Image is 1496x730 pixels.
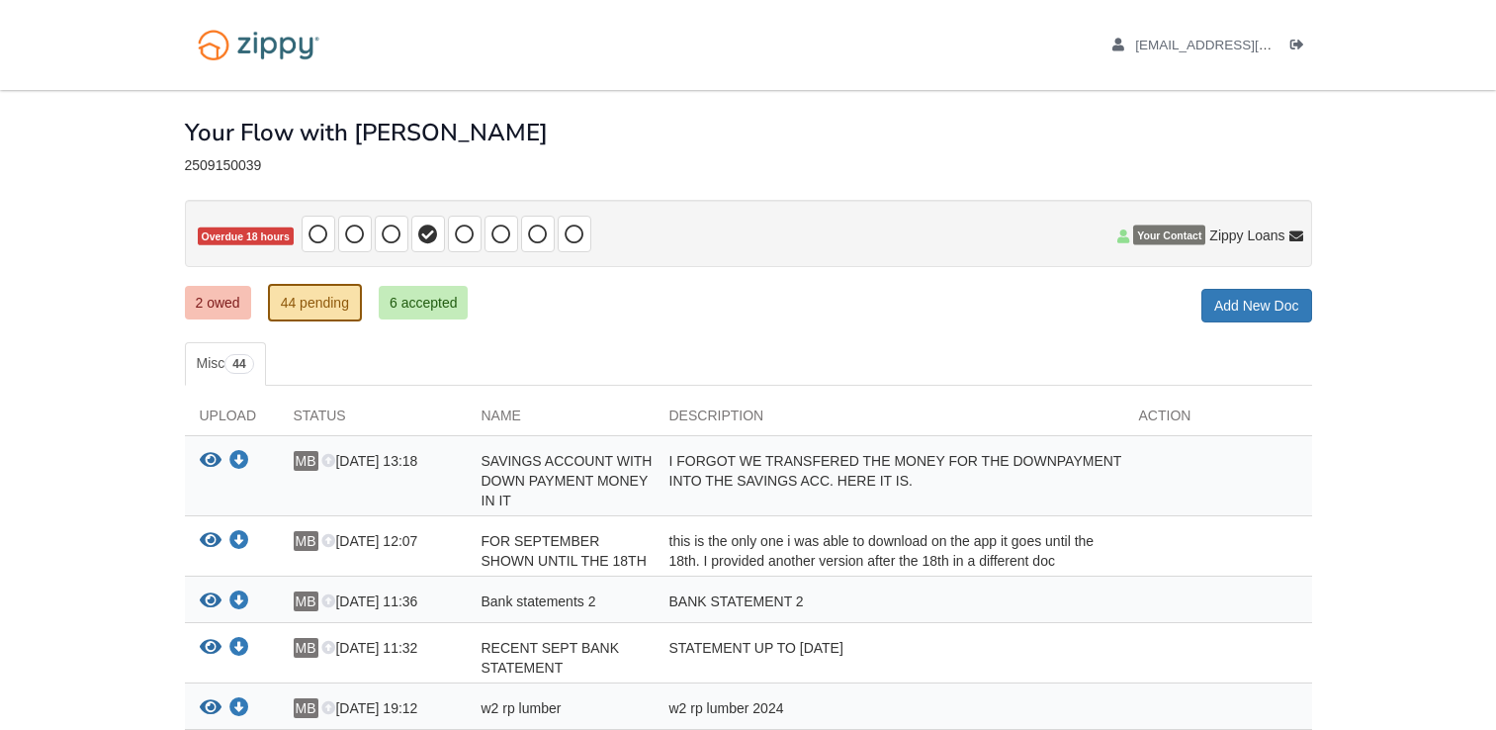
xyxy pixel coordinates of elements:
div: Action [1124,406,1312,435]
div: this is the only one i was able to download on the app it goes until the 18th. I provided another... [655,531,1124,571]
div: Description [655,406,1124,435]
div: 2509150039 [185,157,1312,174]
a: Download RECENT SEPT BANK STATEMENT [229,641,249,657]
span: Your Contact [1133,226,1205,245]
div: Status [279,406,467,435]
button: View RECENT SEPT BANK STATEMENT [200,638,221,659]
span: 44 [224,354,253,374]
a: Download SAVINGS ACCOUNT WITH DOWN PAYMENT MONEY IN IT [229,454,249,470]
a: 6 accepted [379,286,469,319]
h1: Your Flow with [PERSON_NAME] [185,120,548,145]
button: View FOR SEPTEMBER SHOWN UNTIL THE 18TH [200,531,221,552]
div: I FORGOT WE TRANSFERED THE MONEY FOR THE DOWNPAYMENT INTO THE SAVINGS ACC. HERE IT IS. [655,451,1124,510]
a: Misc [185,342,266,386]
a: Log out [1290,38,1312,57]
div: BANK STATEMENT 2 [655,592,1124,617]
span: w2 rp lumber [482,700,562,716]
button: View w2 rp lumber [200,698,221,719]
div: Upload [185,406,279,435]
a: Download FOR SEPTEMBER SHOWN UNTIL THE 18TH [229,534,249,550]
span: MB [294,638,318,658]
a: edit profile [1112,38,1363,57]
button: View Bank statements 2 [200,592,221,612]
span: [DATE] 12:07 [321,533,417,549]
span: MB [294,592,318,611]
div: w2 rp lumber 2024 [655,698,1124,724]
a: Download w2 rp lumber [229,701,249,717]
span: FOR SEPTEMBER SHOWN UNTIL THE 18TH [482,533,647,569]
div: Name [467,406,655,435]
span: [DATE] 11:32 [321,640,417,656]
span: MB [294,531,318,551]
span: MB [294,698,318,718]
a: 44 pending [268,284,362,321]
img: Logo [185,20,332,70]
span: SAVINGS ACCOUNT WITH DOWN PAYMENT MONEY IN IT [482,453,653,508]
span: Overdue 18 hours [198,228,294,246]
span: RECENT SEPT BANK STATEMENT [482,640,620,676]
span: [DATE] 13:18 [321,453,417,469]
a: Add New Doc [1201,289,1312,322]
span: maddisonbrown222@yahoo.com [1135,38,1362,52]
div: STATEMENT UP TO [DATE] [655,638,1124,678]
span: Bank statements 2 [482,593,596,609]
span: MB [294,451,318,471]
span: [DATE] 19:12 [321,700,417,716]
span: [DATE] 11:36 [321,593,417,609]
a: Download Bank statements 2 [229,594,249,610]
a: 2 owed [185,286,251,319]
button: View SAVINGS ACCOUNT WITH DOWN PAYMENT MONEY IN IT [200,451,221,472]
span: Zippy Loans [1209,226,1284,245]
